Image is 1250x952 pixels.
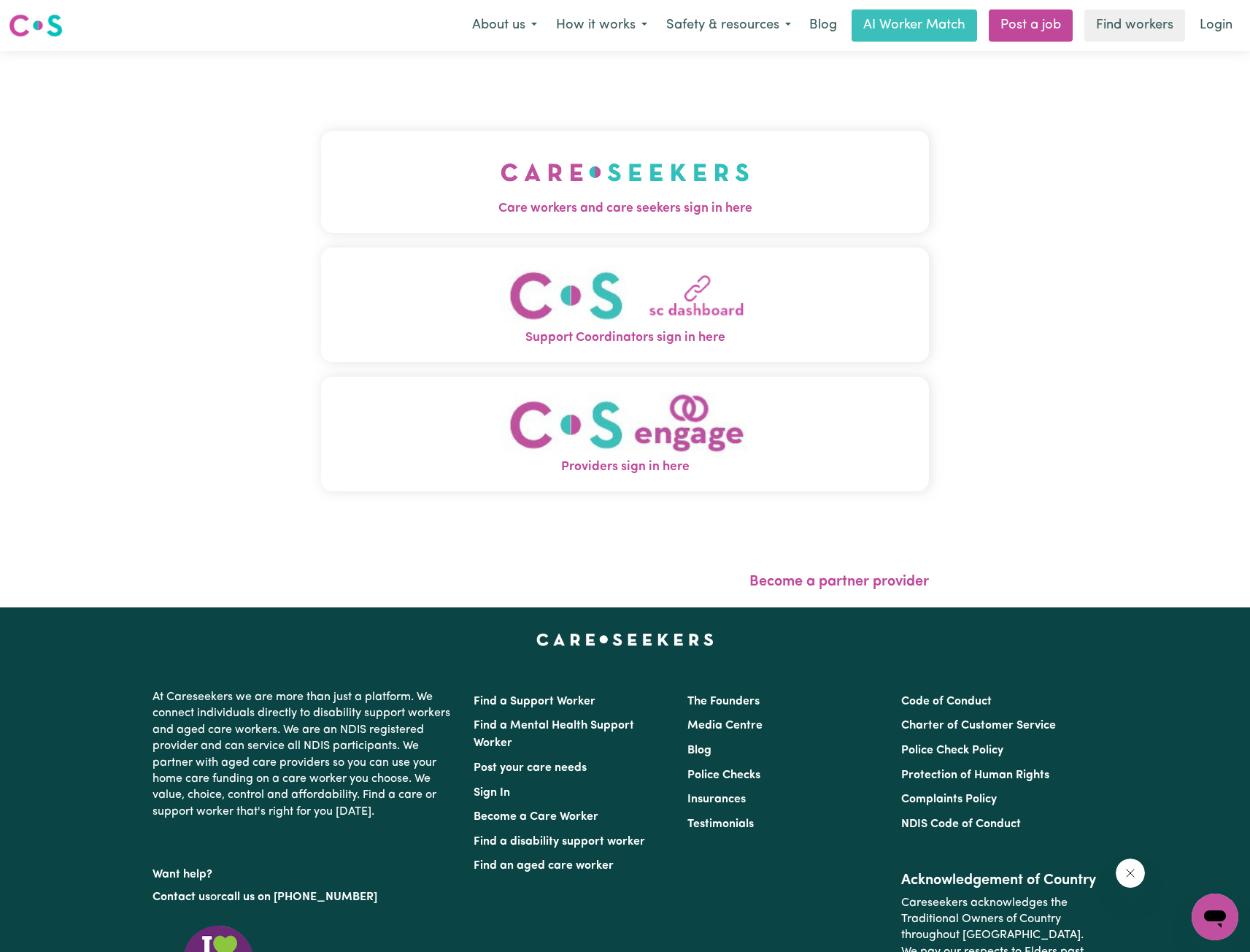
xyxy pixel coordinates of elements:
a: Careseekers logo [9,9,63,42]
a: Protection of Human Rights [901,769,1049,781]
a: Testimonials [687,818,754,830]
p: Want help? [153,861,456,883]
a: call us on [PHONE_NUMBER] [221,891,377,903]
a: Find a disability support worker [474,836,645,848]
button: Providers sign in here [321,377,929,491]
span: Need any help? [9,10,88,22]
a: Post a job [989,9,1073,42]
a: Charter of Customer Service [901,720,1056,732]
h2: Acknowledgement of Country [901,872,1097,889]
p: At Careseekers we are more than just a platform. We connect individuals directly to disability su... [153,683,456,826]
a: Login [1191,9,1241,42]
button: How it works [547,10,657,41]
iframe: Button to launch messaging window [1192,894,1238,940]
a: NDIS Code of Conduct [901,818,1021,830]
a: Become a Care Worker [474,811,598,823]
a: Police Check Policy [901,745,1003,756]
a: Sign In [474,787,510,799]
span: Providers sign in here [321,458,929,477]
a: Find workers [1084,9,1185,42]
a: The Founders [687,696,760,707]
a: AI Worker Match [852,9,977,42]
a: Post your care needs [474,762,587,774]
a: Media Centre [687,720,763,732]
a: Blog [687,745,711,756]
p: or [153,883,456,911]
a: Contact us [153,891,210,903]
button: About us [463,10,547,41]
a: Careseekers home page [536,634,714,645]
a: Become a partner provider [749,575,929,589]
a: Blog [800,9,846,42]
a: Find an aged care worker [474,860,614,872]
a: Code of Conduct [901,696,992,707]
img: Careseekers logo [9,12,63,39]
button: Support Coordinators sign in here [321,247,929,362]
button: Safety & resources [657,10,800,41]
a: Find a Mental Health Support Worker [474,720,634,749]
button: Care workers and care seekers sign in here [321,131,929,233]
a: Insurances [687,794,746,805]
a: Police Checks [687,769,760,781]
a: Complaints Policy [901,794,997,805]
a: Find a Support Worker [474,696,595,707]
span: Care workers and care seekers sign in here [321,199,929,218]
iframe: Close message [1116,859,1145,888]
span: Support Coordinators sign in here [321,329,929,348]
